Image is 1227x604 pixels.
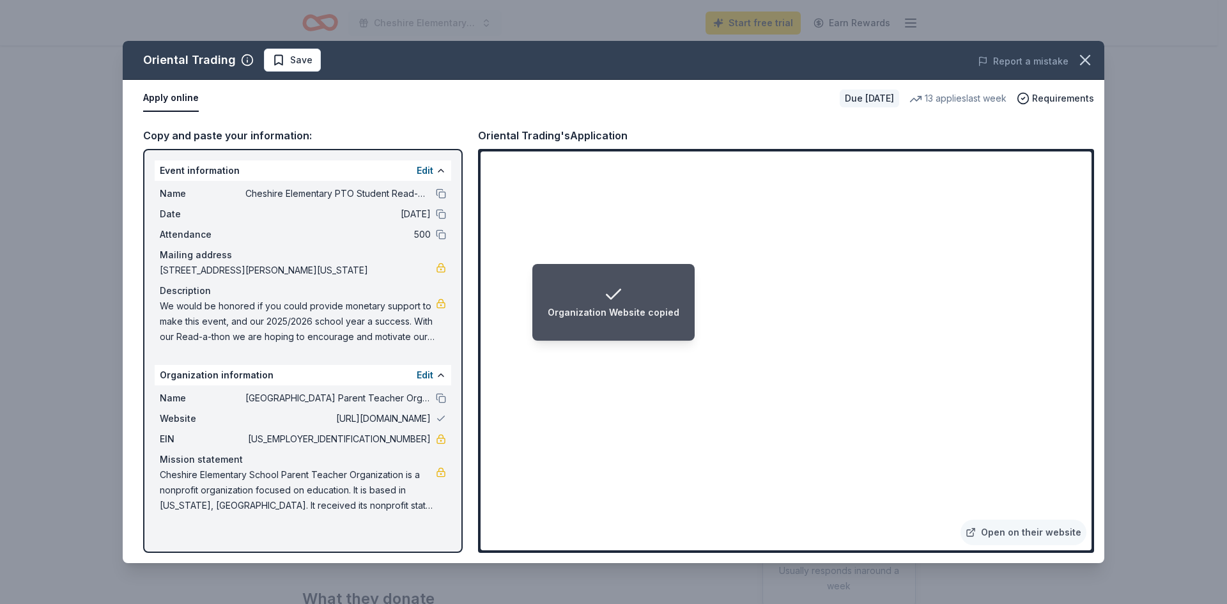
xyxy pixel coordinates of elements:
div: 13 applies last week [909,91,1007,106]
div: Mission statement [160,452,446,467]
div: Event information [155,160,451,181]
div: Description [160,283,446,298]
span: Cheshire Elementary PTO Student Read-A-Thon [245,186,431,201]
button: Save [264,49,321,72]
span: EIN [160,431,245,447]
span: Date [160,206,245,222]
span: [DATE] [245,206,431,222]
div: Due [DATE] [840,89,899,107]
span: Name [160,186,245,201]
span: Website [160,411,245,426]
span: We would be honored if you could provide monetary support to make this event, and our 2025/2026 s... [160,298,436,345]
span: Attendance [160,227,245,242]
button: Report a mistake [978,54,1069,69]
button: Edit [417,368,433,383]
div: Mailing address [160,247,446,263]
button: Apply online [143,85,199,112]
span: [STREET_ADDRESS][PERSON_NAME][US_STATE] [160,263,436,278]
span: Save [290,52,313,68]
div: Oriental Trading's Application [478,127,628,144]
div: Oriental Trading [143,50,236,70]
div: Copy and paste your information: [143,127,463,144]
button: Requirements [1017,91,1094,106]
span: 500 [245,227,431,242]
span: [GEOGRAPHIC_DATA] Parent Teacher Organization [245,391,431,406]
span: [URL][DOMAIN_NAME] [245,411,431,426]
span: Name [160,391,245,406]
span: Requirements [1032,91,1094,106]
button: Edit [417,163,433,178]
div: Organization information [155,365,451,385]
div: Organization Website copied [548,305,679,320]
a: Open on their website [961,520,1086,545]
span: Cheshire Elementary School Parent Teacher Organization is a nonprofit organization focused on edu... [160,467,436,513]
span: [US_EMPLOYER_IDENTIFICATION_NUMBER] [245,431,431,447]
